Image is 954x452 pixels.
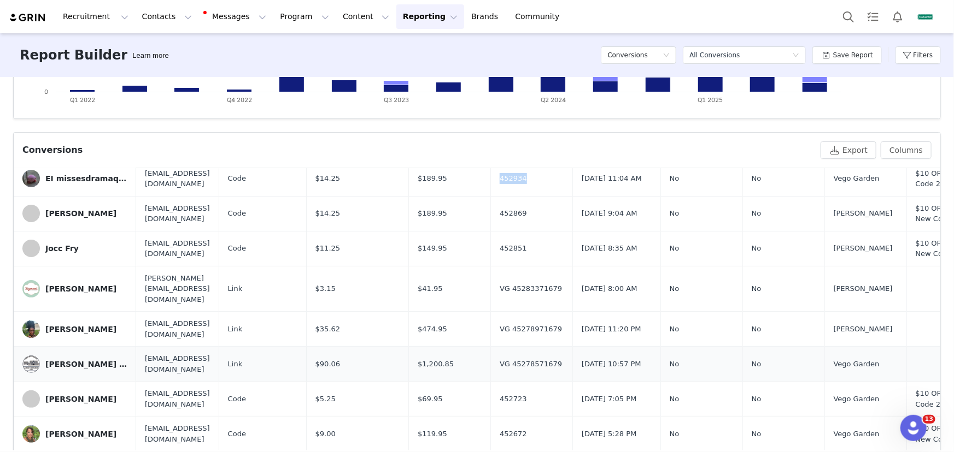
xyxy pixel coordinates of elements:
[315,394,336,405] span: $5.25
[145,353,210,374] span: [EMAIL_ADDRESS][DOMAIN_NAME]
[273,4,336,29] button: Program
[199,4,273,29] button: Messages
[315,324,341,335] span: $35.62
[698,96,723,104] text: Q1 2025
[881,141,932,159] button: Columns
[582,394,636,405] span: [DATE] 7:05 PM
[22,320,40,338] img: 95059f09-63da-42ba-937e-e1d1b815cc40.jpg
[45,174,127,183] div: EI missesdramaqueen
[315,429,336,439] span: $9.00
[22,355,40,373] img: 13cbc16d-d77b-477f-b7c8-5e601177d9b0.jpg
[607,47,648,63] h5: Conversions
[22,390,127,408] a: [PERSON_NAME]
[336,4,396,29] button: Content
[670,208,680,219] span: No
[834,173,880,184] span: Vego Garden
[136,4,198,29] button: Contacts
[315,243,341,254] span: $11.25
[752,324,762,335] span: No
[670,173,680,184] span: No
[45,395,116,403] div: [PERSON_NAME]
[22,320,127,338] a: [PERSON_NAME]
[45,284,116,293] div: [PERSON_NAME]
[752,243,762,254] span: No
[418,208,447,219] span: $189.95
[917,8,934,26] img: 15bafd44-9bb5-429c-8f18-59fefa57bfa9.jpg
[670,243,680,254] span: No
[500,283,562,294] span: VG 45283371679
[228,243,246,254] span: Code
[22,280,127,298] a: [PERSON_NAME]
[228,324,243,335] span: Link
[22,425,40,443] img: 928a0060-22b3-48d0-89b9-e24d876d2979.jpg
[9,13,47,23] img: grin logo
[145,423,210,444] span: [EMAIL_ADDRESS][DOMAIN_NAME]
[45,430,116,438] div: [PERSON_NAME]
[910,8,945,26] button: Profile
[228,283,243,294] span: Link
[45,360,127,368] div: [PERSON_NAME] Country
[145,238,210,259] span: [EMAIL_ADDRESS][DOMAIN_NAME]
[22,144,83,157] div: Conversions
[22,355,127,373] a: [PERSON_NAME] Country
[582,429,636,439] span: [DATE] 5:28 PM
[752,173,762,184] span: No
[834,429,880,439] span: Vego Garden
[582,243,637,254] span: [DATE] 8:35 AM
[834,243,893,254] span: [PERSON_NAME]
[500,243,527,254] span: 452851
[418,359,454,370] span: $1,200.85
[22,240,127,257] a: Jocc Fry
[228,208,246,219] span: Code
[900,415,927,441] iframe: Intercom live chat
[315,173,341,184] span: $14.25
[130,50,171,61] div: Tooltip anchor
[896,46,941,64] button: Filters
[663,52,670,60] i: icon: down
[500,173,527,184] span: 452934
[500,208,527,219] span: 452869
[861,4,885,29] a: Tasks
[418,283,443,294] span: $41.95
[70,96,95,104] text: Q1 2022
[145,318,210,340] span: [EMAIL_ADDRESS][DOMAIN_NAME]
[22,280,40,298] img: a4f3fca1-5fc1-43e4-8de6-966c7031064a.jpg
[22,170,127,187] a: EI missesdramaqueen
[418,324,447,335] span: $474.95
[45,209,116,218] div: [PERSON_NAME]
[670,394,680,405] span: No
[752,208,762,219] span: No
[582,324,641,335] span: [DATE] 11:20 PM
[56,4,135,29] button: Recruitment
[418,429,447,439] span: $119.95
[752,429,762,439] span: No
[396,4,464,29] button: Reporting
[228,429,246,439] span: Code
[45,244,79,253] div: Jocc Fry
[22,205,127,222] a: [PERSON_NAME]
[923,415,935,424] span: 13
[20,45,127,65] h3: Report Builder
[670,359,680,370] span: No
[500,429,527,439] span: 452672
[582,173,642,184] span: [DATE] 11:04 AM
[500,394,527,405] span: 452723
[315,283,336,294] span: $3.15
[315,208,341,219] span: $14.25
[582,283,637,294] span: [DATE] 8:00 AM
[145,388,210,409] span: [EMAIL_ADDRESS][DOMAIN_NAME]
[836,4,861,29] button: Search
[145,203,210,224] span: [EMAIL_ADDRESS][DOMAIN_NAME]
[834,394,880,405] span: Vego Garden
[228,359,243,370] span: Link
[752,394,762,405] span: No
[44,88,48,96] text: 0
[500,324,562,335] span: VG 45278971679
[228,394,246,405] span: Code
[834,283,893,294] span: [PERSON_NAME]
[145,273,210,305] span: [PERSON_NAME][EMAIL_ADDRESS][DOMAIN_NAME]
[384,96,409,104] text: Q3 2023
[45,325,116,334] div: [PERSON_NAME]
[582,208,637,219] span: [DATE] 9:04 AM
